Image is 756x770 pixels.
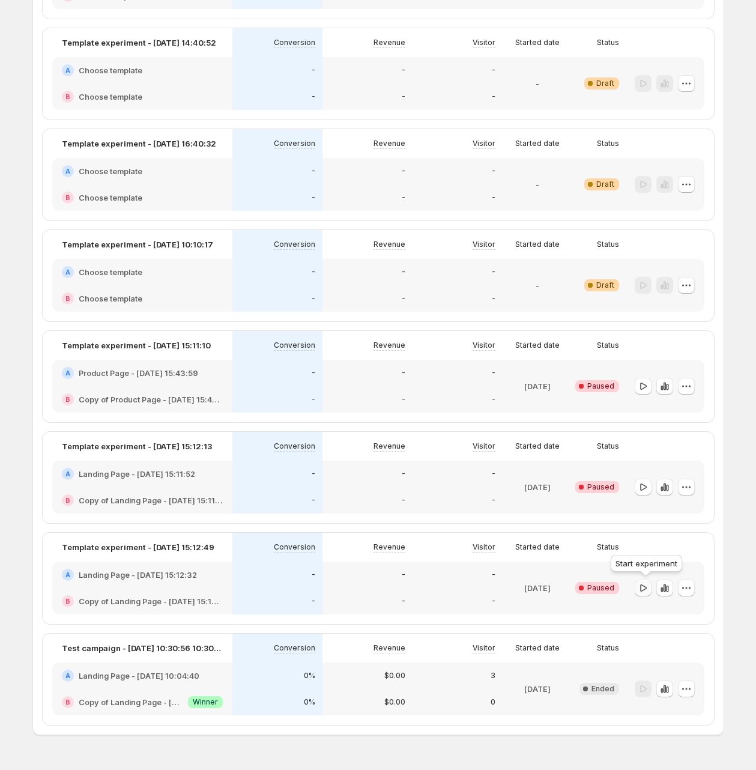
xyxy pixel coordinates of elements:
p: Visitor [473,38,495,47]
p: - [312,65,315,75]
h2: Choose template [79,266,142,278]
p: [DATE] [524,481,551,493]
h2: Landing Page - [DATE] 15:11:52 [79,468,195,480]
p: Conversion [274,139,315,148]
p: - [312,294,315,303]
h2: Choose template [79,64,142,76]
span: Paused [587,381,614,391]
p: 0 [491,697,495,707]
p: Conversion [274,38,315,47]
p: Template experiment - [DATE] 15:12:13 [62,440,212,452]
h2: A [65,470,70,477]
p: Started date [515,643,560,653]
p: - [492,294,495,303]
h2: A [65,67,70,74]
p: - [312,469,315,479]
p: - [492,368,495,378]
p: Visitor [473,643,495,653]
p: - [402,92,405,102]
p: Revenue [373,441,405,451]
p: Test campaign - [DATE] 10:30:56 10:30:56 10:30:56 [62,642,223,654]
h2: A [65,571,70,578]
p: - [402,596,405,606]
p: - [402,267,405,277]
h2: Copy of Landing Page - [DATE] 15:11:52 [79,494,223,506]
h2: A [65,268,70,276]
p: 0% [304,697,315,707]
h2: A [65,369,70,377]
p: - [492,596,495,606]
h2: Choose template [79,192,142,204]
h2: B [65,497,70,504]
p: - [312,368,315,378]
p: $0.00 [384,697,405,707]
p: Revenue [373,341,405,350]
p: Visitor [473,542,495,552]
p: Status [597,643,619,653]
p: - [536,178,539,190]
p: Template experiment - [DATE] 15:12:49 [62,541,214,553]
p: Started date [515,139,560,148]
p: - [492,496,495,505]
p: Visitor [473,139,495,148]
p: - [402,395,405,404]
p: - [402,294,405,303]
h2: A [65,168,70,175]
p: - [492,65,495,75]
span: Ended [591,684,614,694]
p: - [312,92,315,102]
p: - [492,166,495,176]
p: Revenue [373,38,405,47]
p: - [312,193,315,202]
p: 0% [304,671,315,681]
p: Conversion [274,341,315,350]
p: - [536,279,539,291]
h2: Product Page - [DATE] 15:43:59 [79,367,198,379]
p: Conversion [274,643,315,653]
p: Template experiment - [DATE] 16:40:32 [62,138,216,150]
h2: B [65,699,70,706]
p: [DATE] [524,582,551,594]
p: Status [597,139,619,148]
p: - [492,193,495,202]
p: - [402,368,405,378]
p: - [312,166,315,176]
p: Status [597,441,619,451]
p: - [402,496,405,505]
h2: Choose template [79,91,142,103]
p: 3 [491,671,495,681]
p: Started date [515,441,560,451]
p: Status [597,38,619,47]
p: Status [597,341,619,350]
span: Draft [596,180,614,189]
p: - [312,496,315,505]
p: Started date [515,38,560,47]
p: Revenue [373,643,405,653]
h2: A [65,672,70,679]
h2: Choose template [79,293,142,305]
h2: B [65,194,70,201]
p: Conversion [274,542,315,552]
span: Draft [596,280,614,290]
p: - [312,267,315,277]
h2: Copy of Landing Page - [DATE] 10:04:40 [79,696,183,708]
h2: B [65,93,70,100]
p: [DATE] [524,683,551,695]
p: Revenue [373,139,405,148]
p: - [402,193,405,202]
h2: Copy of Product Page - [DATE] 15:43:59 [79,393,223,405]
p: - [312,395,315,404]
h2: Landing Page - [DATE] 15:12:32 [79,569,197,581]
p: Revenue [373,240,405,249]
p: Conversion [274,441,315,451]
p: - [492,92,495,102]
h2: Copy of Landing Page - [DATE] 15:12:32 [79,595,223,607]
p: - [312,570,315,580]
p: Status [597,240,619,249]
p: Template experiment - [DATE] 14:40:52 [62,37,216,49]
h2: Landing Page - [DATE] 10:04:40 [79,670,199,682]
h2: B [65,295,70,302]
p: - [402,65,405,75]
p: $0.00 [384,671,405,681]
h2: B [65,598,70,605]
